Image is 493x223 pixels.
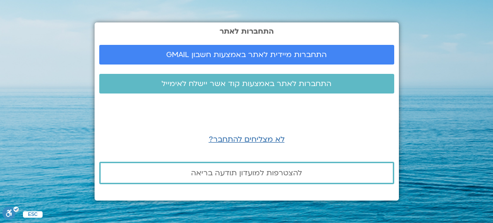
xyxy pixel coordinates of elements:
[209,134,285,144] a: לא מצליחים להתחבר?
[166,50,327,59] span: התחברות מיידית לאתר באמצעות חשבון GMAIL
[99,162,394,184] a: להצטרפות למועדון תודעה בריאה
[99,45,394,65] a: התחברות מיידית לאתר באמצעות חשבון GMAIL
[99,74,394,94] a: התחברות לאתר באמצעות קוד אשר יישלח לאימייל
[162,79,331,88] span: התחברות לאתר באמצעות קוד אשר יישלח לאימייל
[99,27,394,36] h2: התחברות לאתר
[191,169,302,177] span: להצטרפות למועדון תודעה בריאה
